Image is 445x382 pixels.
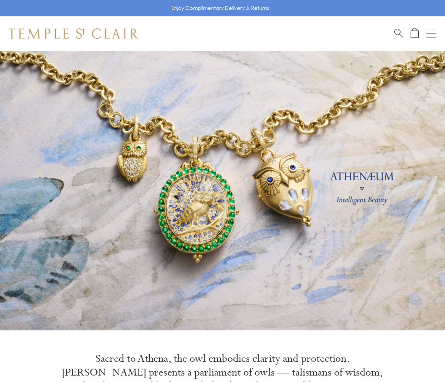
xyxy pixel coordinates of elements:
img: Temple St. Clair [9,28,138,39]
p: Enjoy Complimentary Delivery & Returns [172,4,269,12]
a: Open Shopping Bag [411,28,419,39]
button: Open navigation [426,28,436,39]
a: Search [394,28,403,39]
